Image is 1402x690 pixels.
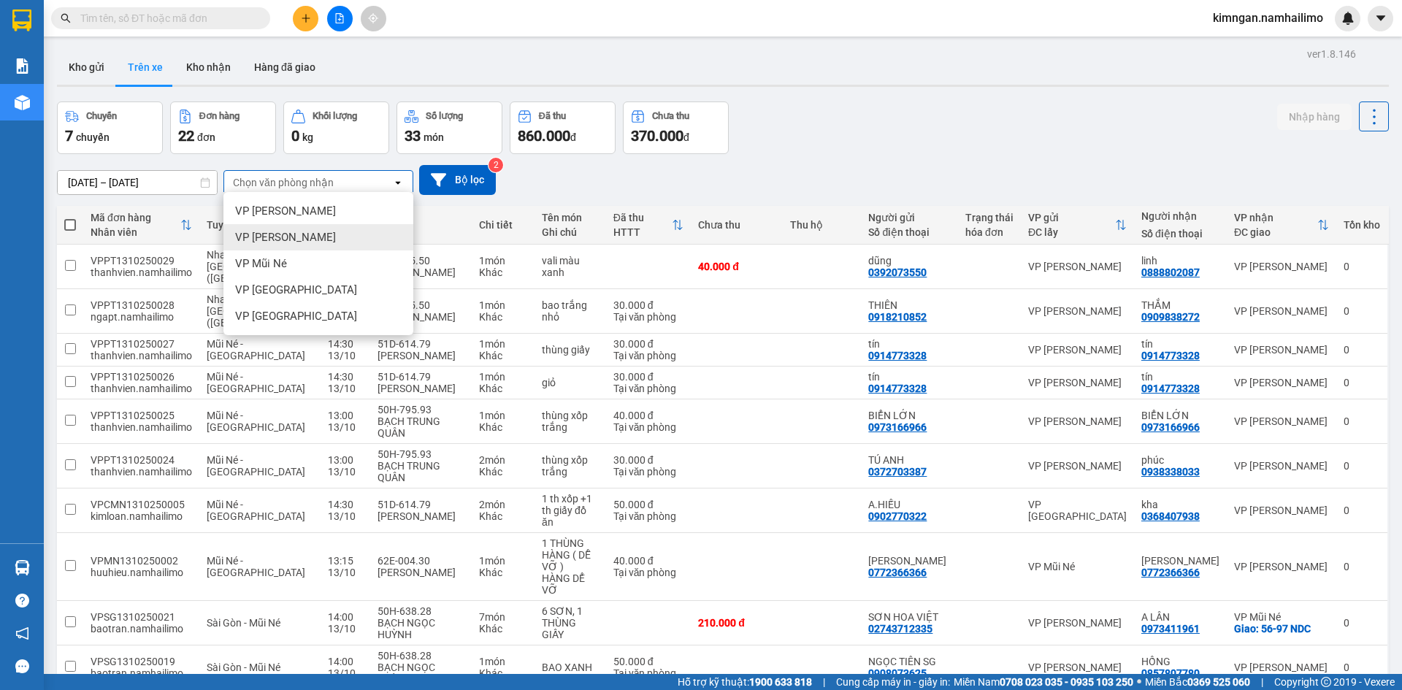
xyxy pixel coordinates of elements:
[397,101,502,154] button: Số lượng33món
[91,338,192,350] div: VPPT1310250027
[91,667,192,679] div: baotran.namhailimo
[378,650,464,662] div: 50H-638.28
[426,111,463,121] div: Số lượng
[1344,415,1380,427] div: 0
[12,9,31,31] img: logo-vxr
[868,466,927,478] div: 0372703387
[1028,499,1127,522] div: VP [GEOGRAPHIC_DATA]
[378,383,464,394] div: [PERSON_NAME]
[868,267,927,278] div: 0392073550
[301,13,311,23] span: plus
[613,466,684,478] div: Tại văn phòng
[613,454,684,466] div: 30.000 đ
[328,567,363,578] div: 13/10
[479,421,527,433] div: Khác
[15,560,30,575] img: warehouse-icon
[698,261,775,272] div: 40.000 đ
[1141,210,1219,222] div: Người nhận
[15,594,29,607] span: question-circle
[378,299,464,311] div: 50F-045.50
[242,50,327,85] button: Hàng đã giao
[479,499,527,510] div: 2 món
[291,127,299,145] span: 0
[91,350,192,361] div: thanhvien.namhailimo
[1028,662,1127,673] div: VP [PERSON_NAME]
[542,605,599,640] div: 6 SƠN, 1 THÙNG GIẤY
[479,311,527,323] div: Khác
[378,617,464,640] div: BẠCH NGỌC HUỲNH
[1344,377,1380,388] div: 0
[207,371,305,394] span: Mũi Né - [GEOGRAPHIC_DATA]
[378,662,464,685] div: BẠCH NGỌC HUỲNH
[868,410,951,421] div: BIỂN LỚN
[868,226,951,238] div: Số điện thoại
[868,371,951,383] div: tín
[479,623,527,635] div: Khác
[1028,261,1127,272] div: VP [PERSON_NAME]
[479,255,527,267] div: 1 món
[868,499,951,510] div: A.HIẾU
[965,212,1014,223] div: Trạng thái
[15,95,30,110] img: warehouse-icon
[479,555,527,567] div: 1 món
[510,101,616,154] button: Đã thu860.000đ
[479,383,527,394] div: Khác
[91,454,192,466] div: VPPT1310250024
[378,226,464,238] div: Tài xế
[1000,676,1133,688] strong: 0708 023 035 - 0935 103 250
[613,226,673,238] div: HTTT
[613,567,684,578] div: Tại văn phòng
[1141,623,1200,635] div: 0973411961
[328,611,363,623] div: 14:00
[1141,383,1200,394] div: 0914773328
[542,493,599,528] div: 1 th xốp +1 th giấy đồ ăn
[489,158,503,172] sup: 2
[1028,377,1127,388] div: VP [PERSON_NAME]
[1141,410,1219,421] div: BIỂN LỚN
[868,567,927,578] div: 0772366366
[197,131,215,143] span: đơn
[613,410,684,421] div: 40.000 đ
[207,555,305,578] span: Mũi Né - [GEOGRAPHIC_DATA]
[1141,255,1219,267] div: linh
[954,674,1133,690] span: Miền Nam
[116,50,175,85] button: Trên xe
[91,499,192,510] div: VPCMN1310250005
[361,6,386,31] button: aim
[868,255,951,267] div: dũng
[328,510,363,522] div: 13/10
[368,13,378,23] span: aim
[328,338,363,350] div: 14:30
[1141,510,1200,522] div: 0368407938
[327,6,353,31] button: file-add
[378,460,464,483] div: BẠCH TRUNG QUÂN
[378,448,464,460] div: 50H-795.93
[479,567,527,578] div: Khác
[652,111,689,121] div: Chưa thu
[65,127,73,145] span: 7
[328,667,363,679] div: 13/10
[334,13,345,23] span: file-add
[1028,617,1127,629] div: VP [PERSON_NAME]
[91,410,192,421] div: VPPT1310250025
[328,499,363,510] div: 14:30
[405,127,421,145] span: 33
[178,127,194,145] span: 22
[15,659,29,673] span: message
[479,454,527,466] div: 2 món
[1028,226,1115,238] div: ĐC lấy
[613,299,684,311] div: 30.000 đ
[868,611,951,623] div: SƠN HOA VIỆT
[1141,454,1219,466] div: phúc
[328,410,363,421] div: 13:00
[1227,206,1336,245] th: Toggle SortBy
[542,662,599,673] div: BAO XANH
[1344,460,1380,472] div: 0
[328,466,363,478] div: 13/10
[479,667,527,679] div: Khác
[91,212,180,223] div: Mã đơn hàng
[1141,371,1219,383] div: tín
[207,219,313,231] div: Tuyến
[1344,561,1380,572] div: 0
[207,249,313,284] span: Nha Trang - Mũi Né - [GEOGRAPHIC_DATA] ([GEOGRAPHIC_DATA])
